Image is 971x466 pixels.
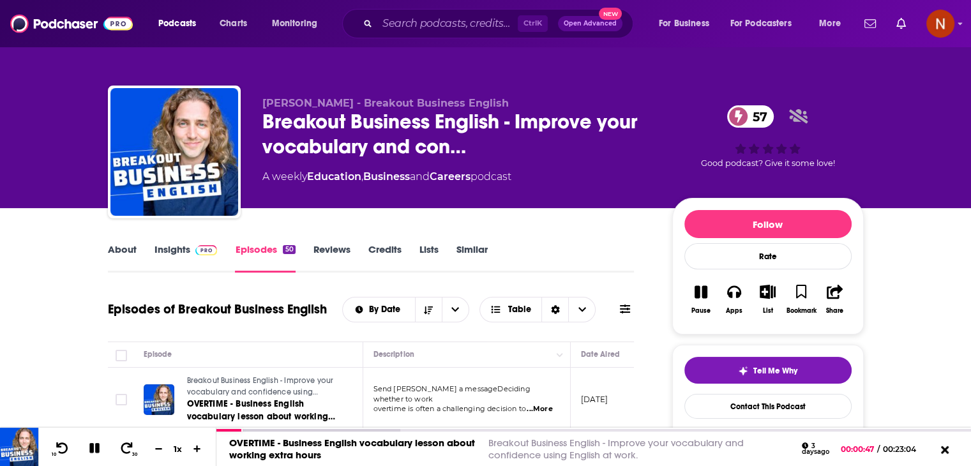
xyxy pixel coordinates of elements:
span: 30 [132,452,137,457]
button: 10 [49,441,73,457]
button: open menu [650,13,725,34]
span: , [361,170,363,183]
span: Breakout Business English - Improve your vocabulary and confidence using English at work. [187,376,334,407]
span: ...More [527,404,552,414]
a: InsightsPodchaser Pro [154,243,218,273]
div: Search podcasts, credits, & more... [354,9,645,38]
p: [DATE] [581,394,608,405]
button: open menu [722,13,810,34]
a: Episodes50 [235,243,295,273]
div: Episode [144,347,172,362]
span: Podcasts [158,15,196,33]
span: Open Advanced [564,20,617,27]
span: Ctrl K [518,15,548,32]
span: 57 [740,105,774,128]
div: Description [373,347,414,362]
button: 30 [116,441,140,457]
span: By Date [369,305,405,314]
span: Charts [220,15,247,33]
button: Show profile menu [926,10,954,38]
img: User Profile [926,10,954,38]
button: List [751,276,784,322]
span: Toggle select row [116,394,127,405]
span: More [819,15,841,33]
a: Lists [419,243,439,273]
button: open menu [263,13,334,34]
img: Breakout Business English - Improve your vocabulary and confidence using English at work. [110,88,238,216]
button: Follow [684,210,852,238]
span: For Business [659,15,709,33]
img: tell me why sparkle [738,366,748,376]
div: Share [826,307,843,315]
a: Credits [368,243,402,273]
button: Apps [718,276,751,322]
span: OVERTIME - Business English vocabulary lesson about working extra hours [187,398,335,435]
h1: Episodes of Breakout Business English [108,301,327,317]
button: open menu [442,297,469,322]
a: OVERTIME - Business English vocabulary lesson about working extra hours [229,437,475,461]
span: Table [508,305,531,314]
img: Podchaser - Follow, Share and Rate Podcasts [10,11,133,36]
a: Show notifications dropdown [859,13,881,34]
button: open menu [149,13,213,34]
div: 1 x [167,444,189,454]
span: 10 [52,452,56,457]
span: Tell Me Why [753,366,797,376]
button: Open AdvancedNew [558,16,622,31]
input: Search podcasts, credits, & more... [377,13,518,34]
span: and [410,170,430,183]
a: Show notifications dropdown [891,13,911,34]
a: OVERTIME - Business English vocabulary lesson about working extra hours [187,398,340,423]
button: Column Actions [552,347,568,363]
div: 50 [283,245,295,254]
div: Rate [684,243,852,269]
img: Podchaser Pro [195,245,218,255]
a: Charts [211,13,255,34]
div: Sort Direction [541,297,568,322]
span: For Podcasters [730,15,792,33]
div: Apps [726,307,742,315]
div: 57Good podcast? Give it some love! [672,97,864,176]
span: overtime is often a challenging decision to [373,404,526,413]
h2: Choose List sort [342,297,469,322]
button: Choose View [479,297,596,322]
span: Send [PERSON_NAME] a messageDeciding whether to work [373,384,531,403]
a: 57 [727,105,774,128]
a: Contact This Podcast [684,394,852,419]
div: Bookmark [786,307,816,315]
button: Pause [684,276,718,322]
button: Bookmark [785,276,818,322]
span: [PERSON_NAME] - Breakout Business English [262,97,509,109]
a: Similar [456,243,488,273]
button: open menu [343,305,415,314]
div: List [763,307,773,315]
a: About [108,243,137,273]
a: Breakout Business English - Improve your vocabulary and confidence using English at work. [187,375,340,398]
span: Good podcast? Give it some love! [701,158,835,168]
span: / [877,444,880,454]
span: New [599,8,622,20]
span: Logged in as AdelNBM [926,10,954,38]
button: open menu [810,13,857,34]
a: Education [307,170,361,183]
button: Sort Direction [415,297,442,322]
button: Share [818,276,851,322]
span: Monitoring [272,15,317,33]
a: Reviews [313,243,350,273]
button: tell me why sparkleTell Me Why [684,357,852,384]
div: 3 days ago [802,442,833,456]
div: A weekly podcast [262,169,511,184]
a: Breakout Business English - Improve your vocabulary and confidence using English at work. [488,437,744,461]
div: Date Aired [581,347,620,362]
span: 00:00:47 [841,444,877,454]
span: 00:23:04 [880,444,929,454]
div: Pause [691,307,711,315]
a: Careers [430,170,470,183]
a: Business [363,170,410,183]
